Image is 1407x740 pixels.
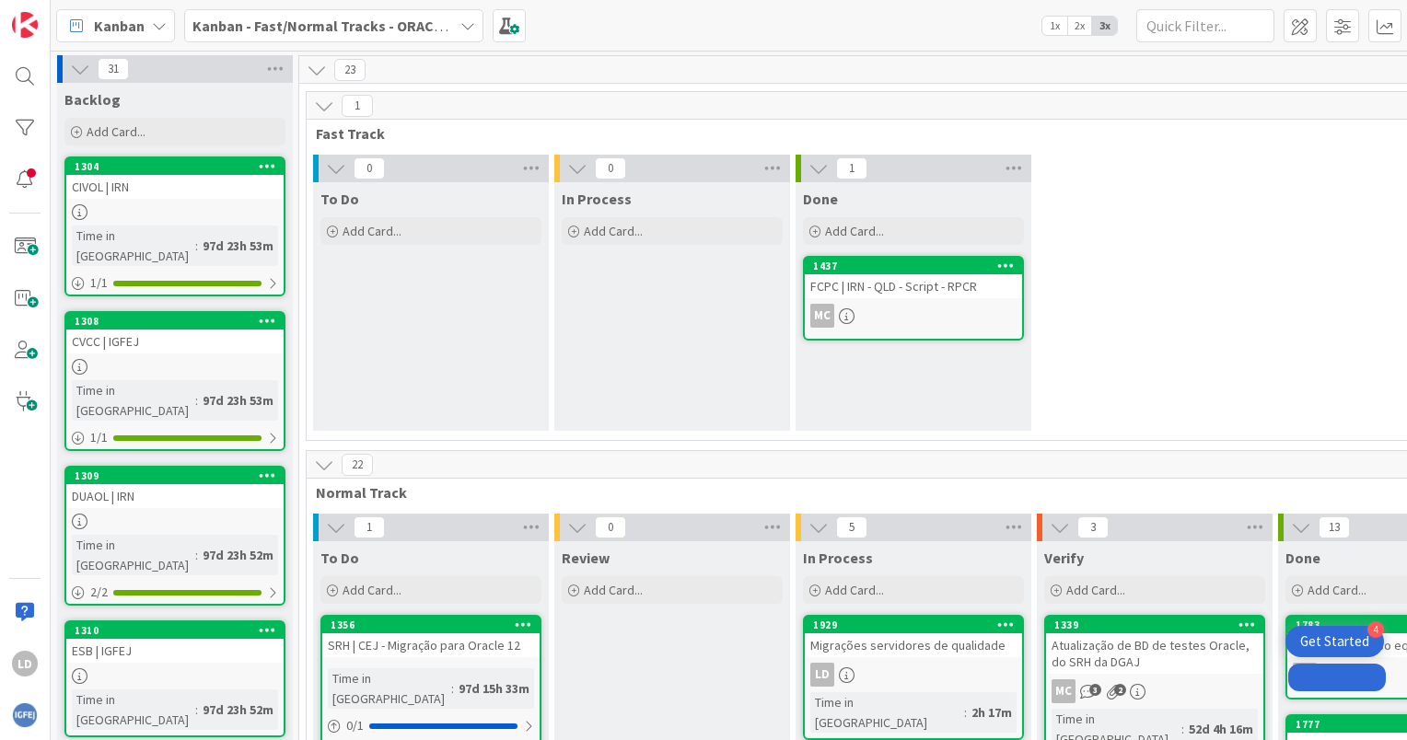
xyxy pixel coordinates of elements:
span: 1 / 1 [90,273,108,293]
div: LD [805,663,1022,687]
div: Migrações servidores de qualidade [805,633,1022,657]
span: 23 [334,59,366,81]
span: Add Card... [825,223,884,239]
span: 1x [1042,17,1067,35]
div: MC [1293,663,1317,687]
span: Review [562,549,610,567]
span: Add Card... [825,582,884,598]
span: Add Card... [343,582,401,598]
div: LD [12,651,38,676]
span: 1 [836,157,867,179]
div: 1437 [813,260,1022,272]
div: 97d 15h 33m [454,678,534,699]
div: 1356SRH | CEJ - Migração para Oracle 12 [322,617,540,657]
div: 1929Migrações servidores de qualidade [805,617,1022,657]
span: 3 [1089,684,1101,696]
div: 1304 [75,160,284,173]
div: 1929 [805,617,1022,633]
div: MC [1046,679,1263,703]
div: CVCC | IGFEJ [66,330,284,353]
div: 1309DUAOL | IRN [66,468,284,508]
div: 1310 [66,622,284,639]
div: 97d 23h 53m [198,390,278,410]
div: 1437 [805,258,1022,274]
div: Open Get Started checklist, remaining modules: 4 [1285,626,1384,657]
span: : [195,545,198,565]
span: In Process [562,190,632,208]
div: 1339Atualização de BD de testes Oracle, do SRH da DGAJ [1046,617,1263,674]
a: 1309DUAOL | IRNTime in [GEOGRAPHIC_DATA]:97d 23h 52m2/2 [64,466,285,606]
img: Visit kanbanzone.com [12,12,38,38]
div: CIVOL | IRN [66,175,284,199]
div: 1310ESB | IGFEJ [66,622,284,663]
div: MC [805,304,1022,328]
div: 4 [1367,621,1384,638]
div: 1310 [75,624,284,637]
div: 2h 17m [967,702,1017,723]
div: 1308CVCC | IGFEJ [66,313,284,353]
span: 0 / 1 [346,716,364,735]
span: 1 / 1 [90,428,108,447]
span: Add Card... [1066,582,1125,598]
img: avatar [12,702,38,728]
div: 97d 23h 53m [198,236,278,256]
div: SRH | CEJ - Migração para Oracle 12 [322,633,540,657]
div: 1309 [75,469,284,482]
span: 2x [1067,17,1092,35]
div: 1/1 [66,272,284,295]
a: 1310ESB | IGFEJTime in [GEOGRAPHIC_DATA]:97d 23h 52m [64,620,285,737]
span: Verify [1044,549,1084,567]
div: 1309 [66,468,284,484]
span: 2 [1114,684,1126,696]
span: : [195,236,198,256]
span: To Do [320,549,359,567]
div: 1304 [66,158,284,175]
div: 97d 23h 52m [198,545,278,565]
div: 1308 [66,313,284,330]
span: Add Card... [584,582,643,598]
span: 22 [342,454,373,476]
div: Time in [GEOGRAPHIC_DATA] [72,689,195,730]
div: Time in [GEOGRAPHIC_DATA] [72,225,195,266]
span: In Process [803,549,873,567]
div: MC [1052,679,1076,703]
div: 1356 [331,619,540,631]
div: Time in [GEOGRAPHIC_DATA] [72,535,195,575]
div: 0/1 [322,714,540,737]
span: : [1181,719,1184,739]
div: 1437FCPC | IRN - QLD - Script - RPCR [805,258,1022,298]
span: 5 [836,516,867,538]
div: 1929 [813,619,1022,631]
span: Done [1285,549,1320,567]
div: FCPC | IRN - QLD - Script - RPCR [805,274,1022,298]
div: 52d 4h 16m [1184,719,1258,739]
span: : [451,678,454,699]
div: Atualização de BD de testes Oracle, do SRH da DGAJ [1046,633,1263,674]
span: Add Card... [87,123,145,140]
div: MC [810,304,834,328]
span: 3x [1092,17,1117,35]
div: 1339 [1054,619,1263,631]
span: 0 [595,157,626,179]
div: 1/1 [66,426,284,449]
a: 1437FCPC | IRN - QLD - Script - RPCRMC [803,256,1024,341]
div: Time in [GEOGRAPHIC_DATA] [810,692,964,733]
span: : [964,702,967,723]
span: 2 / 2 [90,583,108,602]
div: 1304CIVOL | IRN [66,158,284,199]
div: 2/2 [66,581,284,604]
span: 0 [595,516,626,538]
input: Quick Filter... [1136,9,1274,42]
span: 31 [98,58,129,80]
a: 1308CVCC | IGFEJTime in [GEOGRAPHIC_DATA]:97d 23h 53m1/1 [64,311,285,451]
span: : [195,700,198,720]
div: 1308 [75,315,284,328]
span: Kanban [94,15,145,37]
div: 1356 [322,617,540,633]
span: : [195,390,198,410]
span: 3 [1077,516,1109,538]
span: 1 [342,95,373,117]
span: Add Card... [343,223,401,239]
span: To Do [320,190,359,208]
span: Done [803,190,838,208]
